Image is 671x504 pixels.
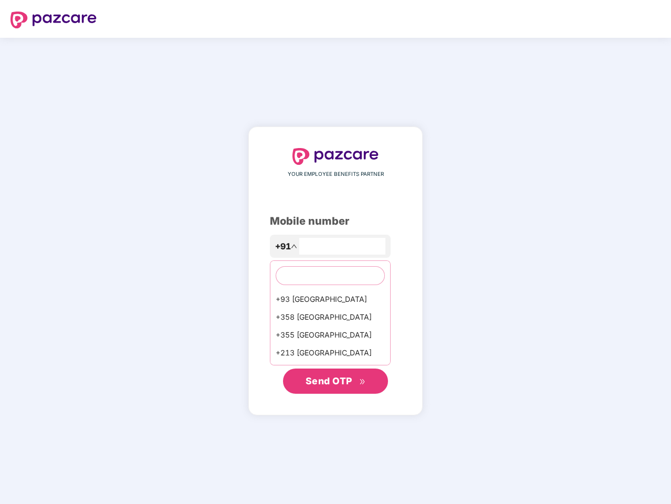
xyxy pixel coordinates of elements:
img: logo [292,148,379,165]
span: YOUR EMPLOYEE BENEFITS PARTNER [288,170,384,178]
span: up [291,243,297,249]
img: logo [11,12,97,28]
div: +213 [GEOGRAPHIC_DATA] [270,344,390,362]
div: +355 [GEOGRAPHIC_DATA] [270,326,390,344]
div: +93 [GEOGRAPHIC_DATA] [270,290,390,308]
div: +358 [GEOGRAPHIC_DATA] [270,308,390,326]
span: +91 [275,240,291,253]
div: Mobile number [270,213,401,229]
span: double-right [359,379,366,385]
span: Send OTP [306,375,352,386]
button: Send OTPdouble-right [283,369,388,394]
div: +1684 AmericanSamoa [270,362,390,380]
